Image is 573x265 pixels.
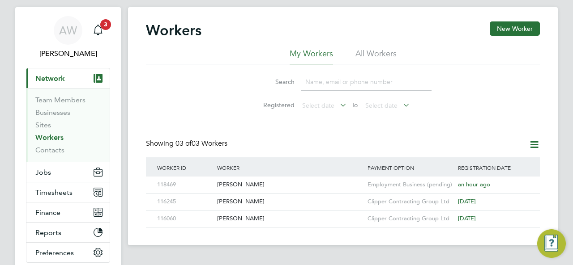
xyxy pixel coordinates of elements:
button: Finance [26,202,110,222]
span: 03 of [175,139,192,148]
button: Engage Resource Center [537,229,566,258]
h2: Workers [146,21,201,39]
div: [PERSON_NAME] [215,177,365,193]
li: All Workers [355,48,397,64]
span: 03 Workers [175,139,227,148]
a: AW[PERSON_NAME] [26,16,110,59]
a: 118469[PERSON_NAME]Employment Business (pending)an hour ago [155,176,531,184]
li: My Workers [290,48,333,64]
label: Search [254,78,295,86]
div: Clipper Contracting Group Ltd [365,193,456,210]
a: Contacts [35,146,64,154]
div: Employment Business (pending) [365,177,456,193]
button: Reports [26,223,110,242]
div: 116060 [155,210,215,227]
div: Worker [215,157,365,178]
a: Sites [35,121,51,129]
button: Preferences [26,243,110,262]
span: Reports [35,228,61,237]
span: AW [59,25,77,36]
span: To [349,99,360,111]
span: Timesheets [35,188,73,197]
div: [PERSON_NAME] [215,210,365,227]
span: [DATE] [458,198,476,205]
label: Registered [254,101,295,109]
span: Finance [35,208,60,217]
div: Network [26,88,110,162]
span: Select date [302,101,334,109]
a: 116245[PERSON_NAME]Clipper Contracting Group Ltd[DATE] [155,193,531,201]
span: 3 [100,19,111,30]
a: Businesses [35,108,70,117]
a: Team Members [35,96,86,104]
button: Timesheets [26,182,110,202]
div: 116245 [155,193,215,210]
a: 3 [89,16,107,45]
span: Anna West [26,48,110,59]
span: Network [35,74,65,83]
a: 116060[PERSON_NAME]Clipper Contracting Group Ltd[DATE] [155,210,531,218]
span: an hour ago [458,181,490,188]
button: New Worker [490,21,540,36]
div: [PERSON_NAME] [215,193,365,210]
div: Showing [146,139,229,148]
div: Worker ID [155,157,215,178]
div: Payment Option [365,157,456,178]
span: Jobs [35,168,51,177]
div: Registration Date [456,157,531,178]
button: Network [26,68,110,88]
input: Name, email or phone number [301,73,432,91]
a: Workers [35,133,64,142]
div: 118469 [155,177,215,193]
span: Preferences [35,248,74,257]
span: [DATE] [458,215,476,222]
span: Select date [365,101,398,109]
div: Clipper Contracting Group Ltd [365,210,456,227]
button: Jobs [26,162,110,182]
